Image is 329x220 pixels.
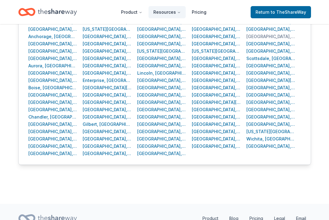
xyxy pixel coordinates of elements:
button: Enterprise, [GEOGRAPHIC_DATA] [83,77,132,84]
button: [GEOGRAPHIC_DATA], [GEOGRAPHIC_DATA] [246,106,295,113]
button: [GEOGRAPHIC_DATA], [GEOGRAPHIC_DATA] [28,150,77,157]
div: Scottsdale, [GEOGRAPHIC_DATA] [246,55,295,62]
button: [GEOGRAPHIC_DATA], [GEOGRAPHIC_DATA] [28,77,77,84]
div: [GEOGRAPHIC_DATA], [GEOGRAPHIC_DATA] [137,121,186,128]
span: Return [256,9,306,16]
a: Pricing [187,6,211,18]
div: [GEOGRAPHIC_DATA], [GEOGRAPHIC_DATA] [246,62,295,69]
button: [GEOGRAPHIC_DATA], [GEOGRAPHIC_DATA] [137,40,186,48]
button: [GEOGRAPHIC_DATA], [GEOGRAPHIC_DATA] [28,121,77,128]
button: [GEOGRAPHIC_DATA], [GEOGRAPHIC_DATA] [246,26,295,33]
button: [GEOGRAPHIC_DATA], [GEOGRAPHIC_DATA] [246,143,295,150]
button: [GEOGRAPHIC_DATA][PERSON_NAME], [GEOGRAPHIC_DATA] [83,84,132,91]
button: [GEOGRAPHIC_DATA], [GEOGRAPHIC_DATA] [246,113,295,121]
button: Gilbert, [GEOGRAPHIC_DATA] [83,121,132,128]
button: [GEOGRAPHIC_DATA], [GEOGRAPHIC_DATA] [28,55,77,62]
button: [GEOGRAPHIC_DATA], [GEOGRAPHIC_DATA] [192,40,241,48]
div: [GEOGRAPHIC_DATA], [GEOGRAPHIC_DATA] [137,135,186,143]
div: [GEOGRAPHIC_DATA], [GEOGRAPHIC_DATA] [137,150,186,157]
div: [GEOGRAPHIC_DATA], [GEOGRAPHIC_DATA] [192,33,241,40]
button: [GEOGRAPHIC_DATA], [GEOGRAPHIC_DATA] [28,91,77,99]
div: [GEOGRAPHIC_DATA], [GEOGRAPHIC_DATA] [246,33,295,40]
div: [GEOGRAPHIC_DATA], [GEOGRAPHIC_DATA] [83,128,132,135]
div: [GEOGRAPHIC_DATA], [GEOGRAPHIC_DATA] [83,113,132,121]
div: [GEOGRAPHIC_DATA], [GEOGRAPHIC_DATA] [137,113,186,121]
button: [GEOGRAPHIC_DATA], [GEOGRAPHIC_DATA] [137,77,186,84]
button: [GEOGRAPHIC_DATA], [GEOGRAPHIC_DATA] [192,26,241,33]
button: [GEOGRAPHIC_DATA], [GEOGRAPHIC_DATA] [28,69,77,77]
button: [GEOGRAPHIC_DATA], [GEOGRAPHIC_DATA] [246,84,295,91]
button: [GEOGRAPHIC_DATA], [GEOGRAPHIC_DATA] [28,48,77,55]
div: [GEOGRAPHIC_DATA], [GEOGRAPHIC_DATA] [28,40,77,48]
nav: Main [116,5,211,19]
button: [GEOGRAPHIC_DATA][PERSON_NAME], [GEOGRAPHIC_DATA] [246,77,295,84]
button: Boise, [GEOGRAPHIC_DATA] [28,84,77,91]
div: [GEOGRAPHIC_DATA], [GEOGRAPHIC_DATA] [137,33,186,40]
button: [GEOGRAPHIC_DATA], [GEOGRAPHIC_DATA] [192,128,241,135]
div: [GEOGRAPHIC_DATA], [GEOGRAPHIC_DATA] [192,135,241,143]
div: [GEOGRAPHIC_DATA], [GEOGRAPHIC_DATA] [83,48,132,55]
button: [GEOGRAPHIC_DATA], [GEOGRAPHIC_DATA] [192,143,241,150]
button: [GEOGRAPHIC_DATA], [GEOGRAPHIC_DATA] [28,135,77,143]
button: [GEOGRAPHIC_DATA], [GEOGRAPHIC_DATA] [83,33,132,40]
button: [GEOGRAPHIC_DATA], [GEOGRAPHIC_DATA] [28,143,77,150]
button: [GEOGRAPHIC_DATA], [GEOGRAPHIC_DATA] [83,40,132,48]
button: [GEOGRAPHIC_DATA], [GEOGRAPHIC_DATA] [83,91,132,99]
button: [GEOGRAPHIC_DATA], [GEOGRAPHIC_DATA] [83,55,132,62]
div: [GEOGRAPHIC_DATA], [GEOGRAPHIC_DATA] [83,150,132,157]
button: Wichita, [GEOGRAPHIC_DATA] [246,135,295,143]
div: [GEOGRAPHIC_DATA], [GEOGRAPHIC_DATA] [192,113,241,121]
button: Aurora, [GEOGRAPHIC_DATA] [28,62,77,69]
span: to TheShareWay [271,9,306,15]
button: [GEOGRAPHIC_DATA], [GEOGRAPHIC_DATA] [137,143,186,150]
button: [US_STATE][GEOGRAPHIC_DATA], [GEOGRAPHIC_DATA] [83,26,132,33]
div: [GEOGRAPHIC_DATA], [GEOGRAPHIC_DATA] [246,40,295,48]
button: [GEOGRAPHIC_DATA], [GEOGRAPHIC_DATA] [246,99,295,106]
div: [GEOGRAPHIC_DATA][PERSON_NAME], [GEOGRAPHIC_DATA] [192,99,241,106]
div: [GEOGRAPHIC_DATA], [GEOGRAPHIC_DATA] [246,91,295,99]
button: Lincoln, [GEOGRAPHIC_DATA] [137,69,186,77]
button: [GEOGRAPHIC_DATA], [GEOGRAPHIC_DATA] [192,55,241,62]
div: [GEOGRAPHIC_DATA], [GEOGRAPHIC_DATA] [83,106,132,113]
button: [GEOGRAPHIC_DATA], [GEOGRAPHIC_DATA] [137,128,186,135]
button: [GEOGRAPHIC_DATA], [GEOGRAPHIC_DATA] [246,69,295,77]
div: [GEOGRAPHIC_DATA], [GEOGRAPHIC_DATA] [246,48,295,55]
button: Chandler, [GEOGRAPHIC_DATA] [28,113,77,121]
button: [GEOGRAPHIC_DATA], [GEOGRAPHIC_DATA] [28,128,77,135]
button: [GEOGRAPHIC_DATA], [GEOGRAPHIC_DATA] [83,99,132,106]
div: [GEOGRAPHIC_DATA], [GEOGRAPHIC_DATA] [83,135,132,143]
div: [GEOGRAPHIC_DATA], [GEOGRAPHIC_DATA] [192,77,241,84]
button: [GEOGRAPHIC_DATA], [GEOGRAPHIC_DATA] [137,84,186,91]
div: [US_STATE][GEOGRAPHIC_DATA], [GEOGRAPHIC_DATA] [192,48,241,55]
button: [GEOGRAPHIC_DATA], [GEOGRAPHIC_DATA] [137,99,186,106]
button: [GEOGRAPHIC_DATA], [GEOGRAPHIC_DATA] [137,91,186,99]
div: [GEOGRAPHIC_DATA], [GEOGRAPHIC_DATA] [28,106,77,113]
button: [GEOGRAPHIC_DATA], [GEOGRAPHIC_DATA] [137,62,186,69]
